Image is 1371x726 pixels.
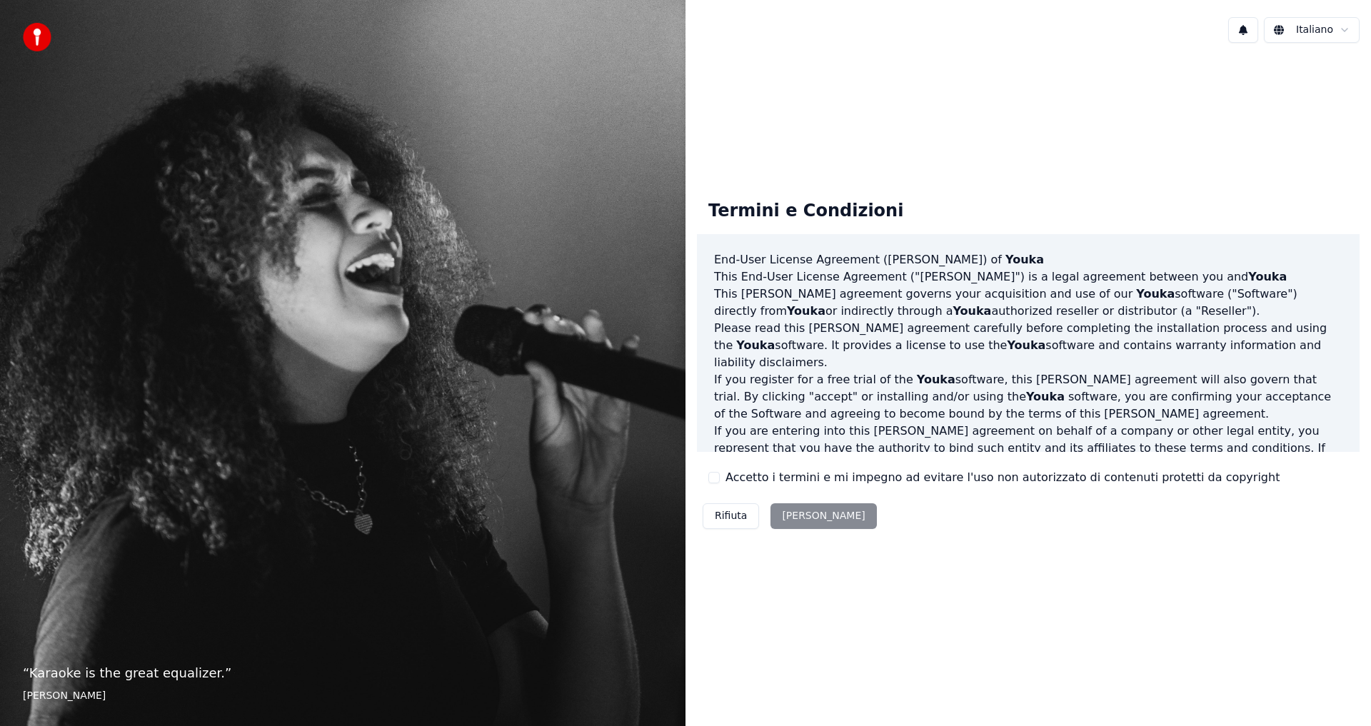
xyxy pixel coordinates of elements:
[1007,338,1045,352] span: Youka
[1248,270,1287,283] span: Youka
[736,338,775,352] span: Youka
[23,689,663,703] footer: [PERSON_NAME]
[714,371,1342,423] p: If you register for a free trial of the software, this [PERSON_NAME] agreement will also govern t...
[23,663,663,683] p: “ Karaoke is the great equalizer. ”
[23,23,51,51] img: youka
[714,320,1342,371] p: Please read this [PERSON_NAME] agreement carefully before completing the installation process and...
[714,268,1342,286] p: This End-User License Agreement ("[PERSON_NAME]") is a legal agreement between you and
[1136,287,1175,301] span: Youka
[714,423,1342,491] p: If you are entering into this [PERSON_NAME] agreement on behalf of a company or other legal entit...
[787,304,825,318] span: Youka
[1026,390,1065,403] span: Youka
[917,373,955,386] span: Youka
[1005,253,1044,266] span: Youka
[714,251,1342,268] h3: End-User License Agreement ([PERSON_NAME]) of
[953,304,991,318] span: Youka
[725,469,1280,486] label: Accetto i termini e mi impegno ad evitare l'uso non autorizzato di contenuti protetti da copyright
[703,503,759,529] button: Rifiuta
[714,286,1342,320] p: This [PERSON_NAME] agreement governs your acquisition and use of our software ("Software") direct...
[697,188,915,234] div: Termini e Condizioni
